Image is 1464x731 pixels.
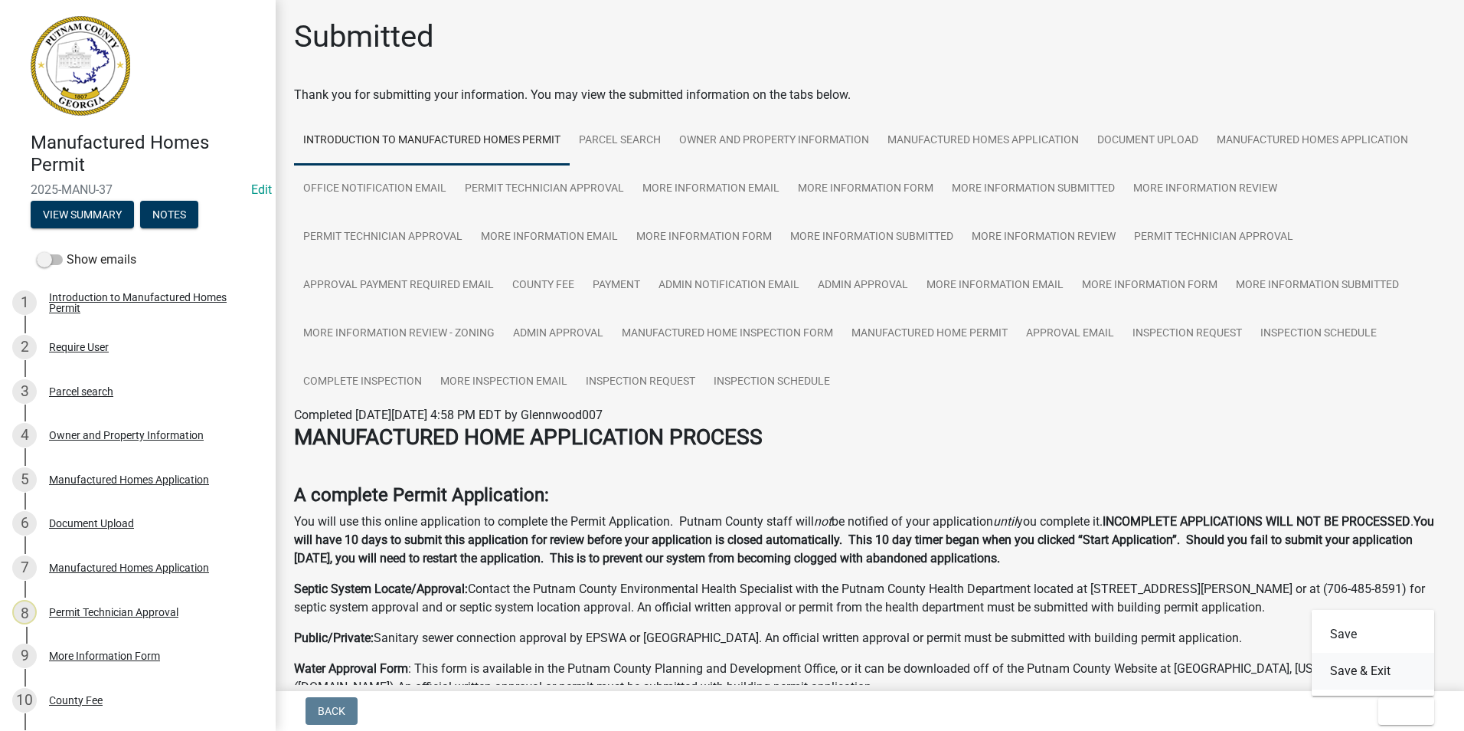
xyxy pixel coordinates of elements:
div: 6 [12,511,37,536]
div: Document Upload [49,518,134,529]
button: Exit [1378,697,1434,725]
div: 4 [12,423,37,447]
div: 8 [12,600,37,624]
a: Approval Payment Required Email [294,261,503,310]
a: More Information Email [633,165,789,214]
a: More Information Email [472,213,627,262]
a: More Information Review [1124,165,1286,214]
a: More Information Submitted [943,165,1124,214]
a: Document Upload [1088,116,1207,166]
p: Sanitary sewer connection approval by EPSWA or [GEOGRAPHIC_DATA]. An official written approval or... [294,629,1446,647]
strong: You will have 10 days to submit this application for review before your application is closed aut... [294,514,1434,565]
div: Parcel search [49,386,113,397]
button: Save [1312,616,1434,653]
a: Permit Technician Approval [1125,213,1302,262]
strong: MANUFACTURED HOME APPLICATION PROCESS [294,425,763,450]
div: 10 [12,688,37,713]
a: Permit Technician Approval [456,165,633,214]
div: Manufactured Homes Application [49,474,209,485]
div: Thank you for submitting your information. You may view the submitted information on the tabs below. [294,86,1446,104]
div: 5 [12,467,37,492]
button: View Summary [31,201,134,228]
a: Manufactured Homes Application [878,116,1088,166]
a: Parcel search [570,116,670,166]
strong: A complete Permit Application: [294,484,549,506]
a: County Fee [503,261,583,310]
div: Permit Technician Approval [49,607,178,618]
h4: Manufactured Homes Permit [31,132,263,176]
a: More Information Form [1073,261,1227,310]
div: 2 [12,335,37,359]
a: Admin Notification Email [649,261,809,310]
a: Introduction to Manufactured Homes Permit [294,116,570,166]
a: Complete Inspection [294,358,431,407]
span: Completed [DATE][DATE] 4:58 PM EDT by Glennwood007 [294,408,603,422]
p: : This form is available in the Putnam County Planning and Development Office, or it can be downl... [294,660,1446,697]
span: 2025-MANU-37 [31,182,245,197]
a: Manufactured Home Inspection Form [613,310,842,359]
button: Back [306,697,358,725]
i: not [814,514,832,529]
span: Exit [1390,705,1413,717]
a: Inspection Schedule [1251,310,1386,359]
a: More Information Submitted [1227,261,1408,310]
a: Manufactured Home Permit [842,310,1017,359]
img: Putnam County, Georgia [31,16,130,116]
div: Owner and Property Information [49,430,204,441]
a: More Information Review [962,213,1125,262]
a: More Inspection Email [431,358,577,407]
a: More Information Email [917,261,1073,310]
span: Back [318,705,345,717]
a: Payment [583,261,649,310]
wm-modal-confirm: Edit Application Number [251,182,272,197]
div: 7 [12,556,37,580]
a: Owner and Property Information [670,116,878,166]
div: County Fee [49,695,103,706]
a: Inspection Schedule [704,358,839,407]
wm-modal-confirm: Notes [140,209,198,221]
div: 1 [12,290,37,315]
a: More Information Review - Zoning [294,310,504,359]
wm-modal-confirm: Summary [31,209,134,221]
button: Save & Exit [1312,653,1434,690]
a: Inspection Request [1123,310,1251,359]
a: Office Notification Email [294,165,456,214]
div: 3 [12,379,37,404]
strong: Water Approval [294,661,377,676]
strong: INCOMPLETE APPLICATIONS WILL NOT BE PROCESSED [1103,514,1410,529]
a: More Information Submitted [781,213,962,262]
p: Contact the Putnam County Environmental Health Specialist with the Putnam County Health Departmen... [294,580,1446,617]
a: More Information Form [789,165,943,214]
label: Show emails [37,251,136,269]
a: Manufactured Homes Application [1207,116,1417,166]
div: More Information Form [49,651,160,661]
a: Permit Technician Approval [294,213,472,262]
h1: Submitted [294,18,434,55]
div: Manufactured Homes Application [49,562,209,573]
strong: Public/Private: [294,631,374,645]
i: until [993,514,1017,529]
a: Edit [251,182,272,197]
p: You will use this online application to complete the Permit Application. Putnam County staff will... [294,513,1446,568]
a: Admin Approval [809,261,917,310]
a: Admin Approval [504,310,613,359]
div: 9 [12,644,37,668]
strong: Septic System Locate/Approval: [294,582,468,596]
button: Notes [140,201,198,228]
div: Introduction to Manufactured Homes Permit [49,292,251,313]
a: Approval Email [1017,310,1123,359]
strong: Form [380,661,408,676]
a: More Information Form [627,213,781,262]
a: Inspection Request [577,358,704,407]
div: Exit [1312,610,1434,696]
div: Require User [49,342,109,352]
